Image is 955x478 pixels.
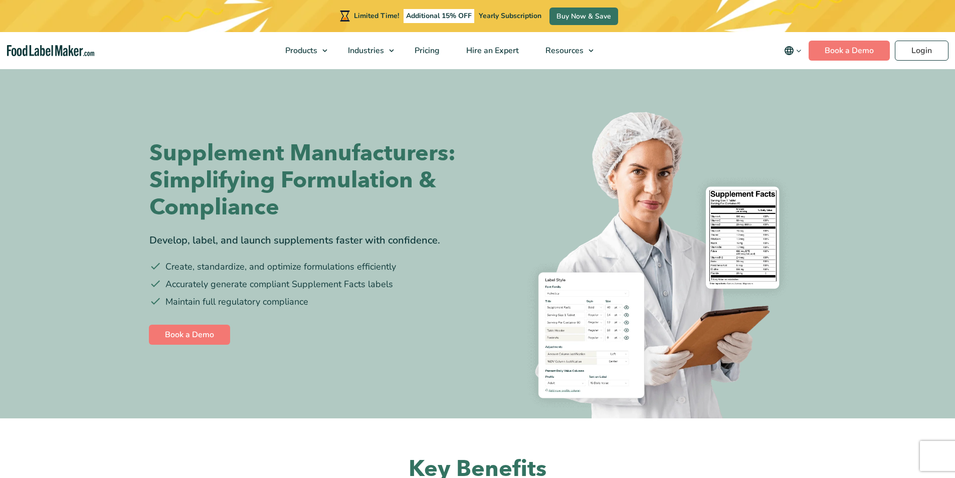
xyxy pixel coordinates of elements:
li: Maintain full regulatory compliance [149,295,470,309]
span: Hire an Expert [463,45,520,56]
li: Create, standardize, and optimize formulations efficiently [149,260,470,274]
span: Products [282,45,318,56]
span: Industries [345,45,385,56]
span: Resources [542,45,585,56]
li: Accurately generate compliant Supplement Facts labels [149,278,470,291]
div: Develop, label, and launch supplements faster with confidence. [149,233,470,248]
a: Resources [532,32,599,69]
a: Buy Now & Save [549,8,618,25]
a: Book a Demo [149,325,230,345]
h1: Supplement Manufacturers: Simplifying Formulation & Compliance [149,140,470,221]
a: Login [895,41,948,61]
span: Yearly Subscription [479,11,541,21]
span: Limited Time! [354,11,399,21]
a: Hire an Expert [453,32,530,69]
a: Industries [335,32,399,69]
span: Pricing [412,45,441,56]
a: Pricing [402,32,451,69]
a: Products [272,32,332,69]
a: Book a Demo [809,41,890,61]
span: Additional 15% OFF [404,9,474,23]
